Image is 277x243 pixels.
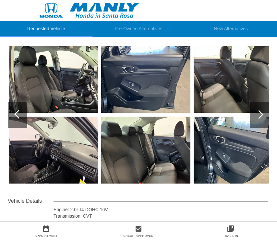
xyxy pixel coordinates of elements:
img: image.aspx [9,117,98,184]
a: Credit Approved [123,234,153,237]
div: Exterior Color: [54,219,268,226]
img: image.aspx [101,117,190,184]
img: image.aspx [9,46,98,113]
a: Appointment [35,234,58,237]
a: collections_bookmark [185,225,277,233]
a: Trade-In [223,234,238,237]
a: check_box [92,225,184,233]
div: Transmission: CVT [54,213,268,219]
li: Pre-Owned Alternatives [92,21,185,37]
img: image.aspx [101,46,190,113]
li: New Alternatives [185,21,277,37]
div: Vehicle Details [8,197,54,205]
div: Engine: 2.0L I4 DOHC 16V [54,206,268,213]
